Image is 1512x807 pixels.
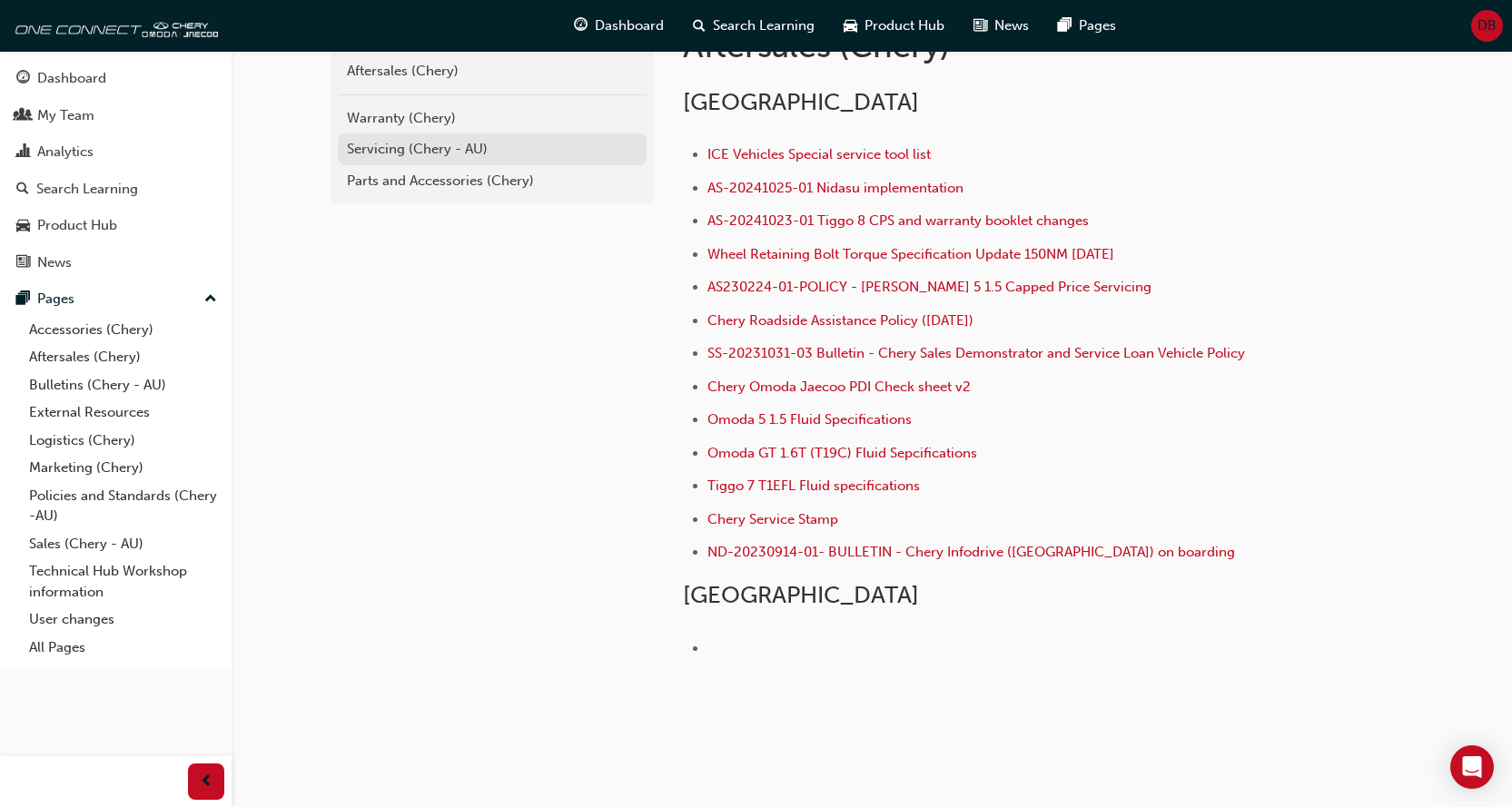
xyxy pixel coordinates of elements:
a: Logistics (Chery) [22,427,224,455]
a: All Pages [22,634,224,662]
div: News [37,252,72,273]
a: AS-20241023-01 Tiggo 8 CPS and warranty booklet changes [707,212,1089,229]
a: Search Learning [7,172,224,206]
span: search-icon [693,15,706,37]
span: [GEOGRAPHIC_DATA] [683,581,919,609]
img: oneconnect [9,7,218,44]
span: News [994,15,1029,36]
div: Pages [37,289,74,310]
span: car-icon [16,218,30,234]
a: pages-iconPages [1043,7,1131,44]
a: Chery Omoda Jaecoo PDI Check sheet v2 [707,379,971,395]
div: Servicing (Chery - AU) [347,139,637,160]
a: My Team [7,99,224,133]
a: car-iconProduct Hub [829,7,959,44]
a: guage-iconDashboard [559,7,678,44]
a: Chery Roadside Assistance Policy ([DATE]) [707,312,973,329]
span: car-icon [844,15,857,37]
a: ICE Vehicles Special service tool list [707,146,931,162]
div: Dashboard [37,68,106,89]
div: Analytics [37,142,94,162]
a: AS-20241025-01 Nidasu implementation [707,180,964,196]
span: prev-icon [200,771,213,793]
button: DashboardMy TeamAnalyticsSearch LearningProduct HubNews [7,58,224,282]
a: Marketing (Chery) [22,454,224,482]
a: Policies and Standards (Chery -AU) [22,482,224,530]
span: [GEOGRAPHIC_DATA] [683,88,919,116]
a: Warranty (Chery) [338,103,647,134]
a: Sales (Chery - AU) [22,530,224,558]
a: News [7,246,224,280]
button: DB [1471,10,1503,42]
span: news-icon [16,255,30,271]
span: Product Hub [865,15,944,36]
span: up-icon [204,288,217,311]
span: Search Learning [713,15,815,36]
a: Aftersales (Chery) [338,55,647,87]
a: Omoda GT 1.6T (T19C) Fluid Sepcifications [707,445,977,461]
a: AS230224-01-POLICY - [PERSON_NAME] 5 1.5 Capped Price Servicing [707,279,1151,295]
span: guage-icon [574,15,588,37]
a: User changes [22,605,224,634]
div: Search Learning [36,179,138,200]
a: Technical Hub Workshop information [22,557,224,605]
span: news-icon [973,15,987,37]
div: Product Hub [37,215,117,236]
span: people-icon [16,108,30,124]
a: Accessories (Chery) [22,316,224,344]
a: Product Hub [7,209,224,242]
button: Pages [7,282,224,316]
a: Analytics [7,135,224,169]
a: Servicing (Chery - AU) [338,133,647,165]
a: Omoda 5 1.5 Fluid Specifications [707,411,912,428]
a: Bulletins (Chery - AU) [22,371,224,399]
span: pages-icon [1058,15,1072,37]
div: Parts and Accessories (Chery) [347,171,637,192]
a: news-iconNews [959,7,1043,44]
span: pages-icon [16,291,30,308]
a: Aftersales (Chery) [22,343,224,371]
a: SS-20231031-03 Bulletin - Chery Sales Demonstrator and Service Loan Vehicle Policy [707,345,1245,361]
a: Chery Service Stamp [707,511,838,527]
a: ND-20230914-01- BULLETIN - Chery Infodrive ([GEOGRAPHIC_DATA]) on boarding [707,544,1235,560]
a: Tiggo 7 T1EFL Fluid specifications [707,477,920,494]
div: Open Intercom Messenger [1450,745,1494,789]
span: chart-icon [16,144,30,161]
a: Wheel Retaining Bolt Torque Specification Update 150NM [DATE] [707,246,1114,262]
span: Pages [1079,15,1116,36]
a: Parts and Accessories (Chery) [338,165,647,197]
a: search-iconSearch Learning [678,7,829,44]
div: Warranty (Chery) [347,108,637,129]
div: My Team [37,105,94,126]
span: Dashboard [595,15,664,36]
a: Dashboard [7,62,224,95]
span: search-icon [16,182,29,198]
span: DB [1477,15,1497,36]
span: guage-icon [16,71,30,87]
div: Aftersales (Chery) [347,61,637,82]
a: External Resources [22,399,224,427]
